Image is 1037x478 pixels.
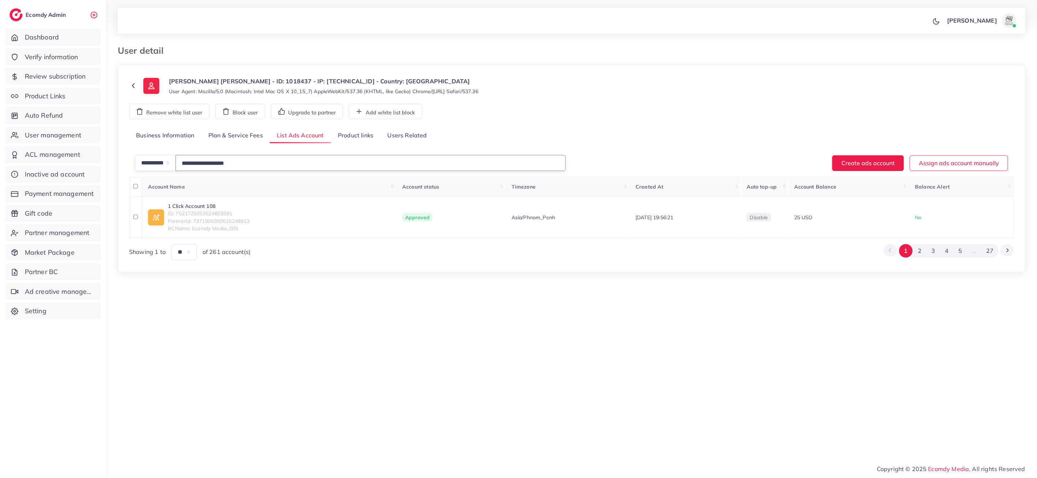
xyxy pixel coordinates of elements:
[747,183,777,190] span: Auto top-up
[25,33,59,42] span: Dashboard
[201,128,270,144] a: Plan & Service Fees
[168,210,250,217] span: ID: 7521725053524803591
[1000,244,1014,257] button: Go to next page
[5,166,101,183] a: Inactive ad account
[636,214,673,221] span: [DATE] 19:56:21
[5,88,101,105] a: Product Links
[884,244,1014,258] ul: Pagination
[25,130,81,140] span: User management
[25,189,94,198] span: Payment management
[348,104,422,119] button: Add white list block
[1002,13,1017,28] img: avatar
[25,228,90,238] span: Partner management
[10,8,68,21] a: logoEcomdy Admin
[794,214,812,221] span: 25 USD
[143,78,159,94] img: ic-user-info.36bf1079.svg
[402,213,433,222] span: Approved
[26,11,68,18] h2: Ecomdy Admin
[5,263,101,280] a: Partner BC
[981,244,999,258] button: Go to page 27
[877,464,1025,473] span: Copyright © 2025
[168,217,250,225] span: PartnerId: 7371306350615248913
[129,128,201,144] a: Business Information
[915,183,950,190] span: Balance Alert
[380,128,434,144] a: Users Related
[25,287,95,296] span: Ad creative management
[5,244,101,261] a: Market Package
[5,283,101,300] a: Ad creative management
[5,146,101,163] a: ACL management
[118,45,169,56] h3: User detail
[25,72,86,81] span: Review subscription
[168,202,250,210] a: 1 Click Account 108
[5,224,101,241] a: Partner management
[954,244,967,258] button: Go to page 5
[25,91,66,101] span: Product Links
[169,88,478,95] small: User Agent: Mozilla/5.0 (Macintosh; Intel Mac OS X 10_15_7) AppleWebKit/537.36 (KHTML, like Gecko...
[25,52,78,62] span: Verify information
[402,183,439,190] span: Account status
[25,111,63,120] span: Auto Refund
[5,49,101,65] a: Verify information
[270,128,331,144] a: List Ads Account
[832,155,904,171] button: Create ads account
[10,8,23,21] img: logo
[5,205,101,222] a: Gift code
[5,68,101,85] a: Review subscription
[25,170,85,179] span: Inactive ad account
[25,306,46,316] span: Setting
[203,248,251,256] span: of 261 account(s)
[25,150,80,159] span: ACL management
[148,183,185,190] span: Account Name
[794,183,836,190] span: Account Balance
[5,107,101,124] a: Auto Refund
[169,77,478,86] p: [PERSON_NAME] [PERSON_NAME] - ID: 1018437 - IP: [TECHNICAL_ID] - Country: [GEOGRAPHIC_DATA]
[928,465,969,473] a: Ecomdy Media
[129,104,210,119] button: Remove white list user
[5,303,101,319] a: Setting
[148,209,164,225] img: ic-ad-info.7fc67b75.svg
[5,185,101,202] a: Payment management
[25,209,52,218] span: Gift code
[940,244,954,258] button: Go to page 4
[927,244,940,258] button: Go to page 3
[331,128,380,144] a: Product links
[271,104,343,119] button: Upgrade to partner
[25,248,75,257] span: Market Package
[168,225,250,232] span: BCName: Ecomdy Media_005
[215,104,265,119] button: Block user
[899,244,913,258] button: Go to page 1
[5,29,101,46] a: Dashboard
[969,464,1025,473] span: , All rights Reserved
[910,155,1008,171] button: Assign ads account manually
[947,16,997,25] p: [PERSON_NAME]
[913,244,926,258] button: Go to page 2
[943,13,1019,28] a: [PERSON_NAME]avatar
[5,127,101,144] a: User management
[129,248,166,256] span: Showing 1 to
[512,214,555,221] span: Asia/Phnom_Penh
[512,183,536,190] span: Timezone
[915,214,921,221] span: No
[636,183,664,190] span: Created At
[25,267,58,277] span: Partner BC
[750,214,768,221] span: disable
